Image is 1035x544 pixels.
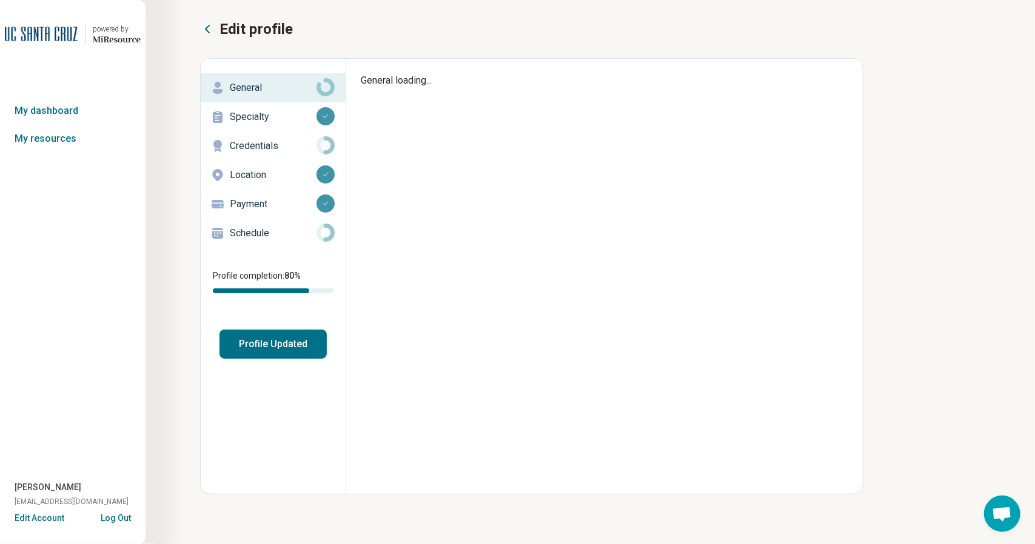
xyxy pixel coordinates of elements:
a: Location [201,161,346,190]
div: powered by [93,24,141,35]
button: Log Out [101,512,131,522]
a: Credentials [201,131,346,161]
p: Payment [230,197,317,211]
a: General [201,73,346,102]
button: Edit Account [15,512,64,525]
a: University of California at Santa Cruzpowered by [5,19,141,48]
div: General loading... [346,59,863,102]
button: Edit profile [200,19,293,39]
span: 80 % [284,271,301,280]
a: Payment [201,190,346,219]
button: Profile Updated [219,330,327,359]
a: Specialty [201,102,346,131]
p: Schedule [230,226,317,240]
img: University of California at Santa Cruz [5,19,78,48]
p: Edit profile [219,19,293,39]
div: Profile completion [213,288,333,293]
p: Specialty [230,110,317,124]
div: Open chat [984,496,1020,532]
div: Profile completion: [201,262,346,300]
p: Credentials [230,139,317,153]
span: [EMAIL_ADDRESS][DOMAIN_NAME] [15,496,129,507]
a: Schedule [201,219,346,248]
p: General [230,81,317,95]
span: [PERSON_NAME] [15,481,81,494]
p: Location [230,168,317,182]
